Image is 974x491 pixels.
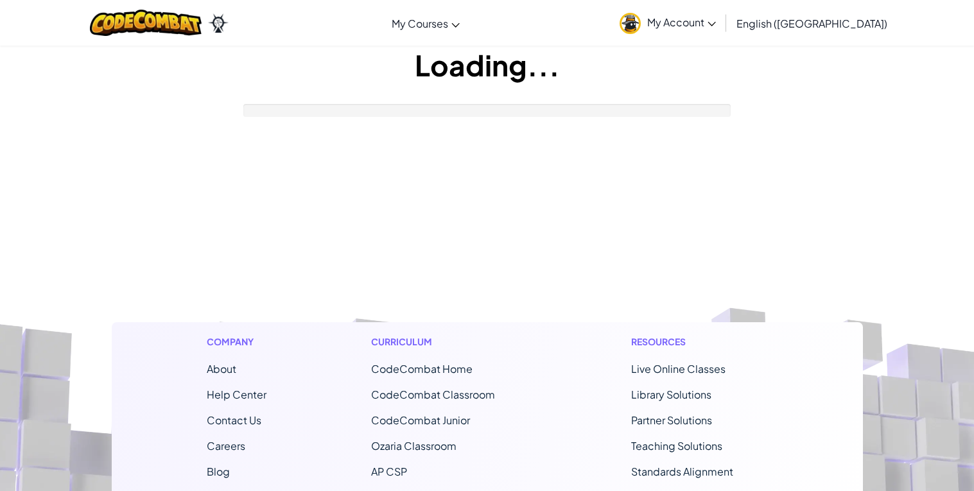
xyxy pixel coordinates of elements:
a: My Account [613,3,722,43]
a: My Courses [385,6,466,40]
a: AP CSP [371,465,407,478]
a: Careers [207,439,245,452]
a: Blog [207,465,230,478]
a: English ([GEOGRAPHIC_DATA]) [730,6,894,40]
span: Contact Us [207,413,261,427]
a: CodeCombat Junior [371,413,470,427]
a: Help Center [207,388,266,401]
h1: Resources [631,335,768,349]
span: CodeCombat Home [371,362,473,375]
a: About [207,362,236,375]
span: English ([GEOGRAPHIC_DATA]) [736,17,887,30]
a: Standards Alignment [631,465,733,478]
a: Library Solutions [631,388,711,401]
h1: Curriculum [371,335,526,349]
a: Teaching Solutions [631,439,722,452]
img: Ozaria [208,13,229,33]
h1: Company [207,335,266,349]
img: CodeCombat logo [90,10,202,36]
img: avatar [620,13,641,34]
a: Live Online Classes [631,362,726,375]
span: My Account [647,15,716,29]
span: My Courses [392,17,448,30]
a: Partner Solutions [631,413,712,427]
a: Ozaria Classroom [371,439,457,452]
a: CodeCombat Classroom [371,388,495,401]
